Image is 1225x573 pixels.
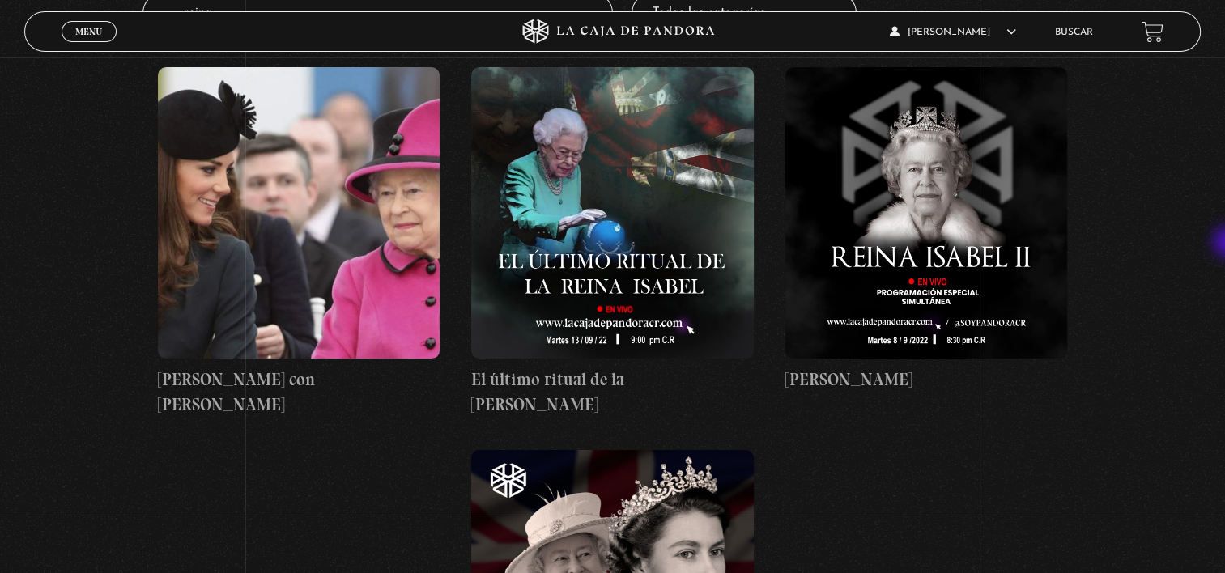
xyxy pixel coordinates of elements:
[890,28,1016,37] span: [PERSON_NAME]
[1055,28,1093,37] a: Buscar
[75,27,102,36] span: Menu
[471,67,754,418] a: El último ritual de la [PERSON_NAME]
[70,40,108,52] span: Cerrar
[785,367,1068,393] h4: [PERSON_NAME]
[785,67,1068,393] a: [PERSON_NAME]
[158,67,440,418] a: [PERSON_NAME] con [PERSON_NAME]
[158,367,440,418] h4: [PERSON_NAME] con [PERSON_NAME]
[1142,21,1163,43] a: View your shopping cart
[471,367,754,418] h4: El último ritual de la [PERSON_NAME]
